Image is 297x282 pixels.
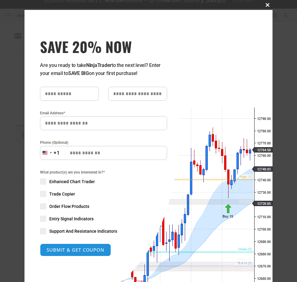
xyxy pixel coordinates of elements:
[49,178,95,185] span: Enhanced Chart Trader
[40,178,167,185] label: Enhanced Chart Trader
[68,70,89,76] strong: SAVE BIG
[40,228,167,234] label: Support And Resistance Indicators
[40,203,167,209] label: Order Flow Products
[49,203,89,209] span: Order Flow Products
[49,191,75,197] span: Trade Copier
[40,191,167,197] label: Trade Copier
[40,61,167,77] p: Are you ready to take to the next level? Enter your email to on your first purchase!
[86,62,112,68] strong: NinjaTrader
[40,146,60,160] button: Selected country
[40,244,111,256] button: SUBMIT & GET COUPON
[40,139,167,146] label: Phone (Optional)
[40,216,167,222] label: Entry Signal Indicators
[40,169,167,175] span: What product(s) are you interested in?
[49,228,117,234] span: Support And Resistance Indicators
[49,216,94,222] span: Entry Signal Indicators
[40,110,167,116] label: Email Address
[54,149,60,157] div: +1
[40,38,167,55] span: SAVE 20% NOW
